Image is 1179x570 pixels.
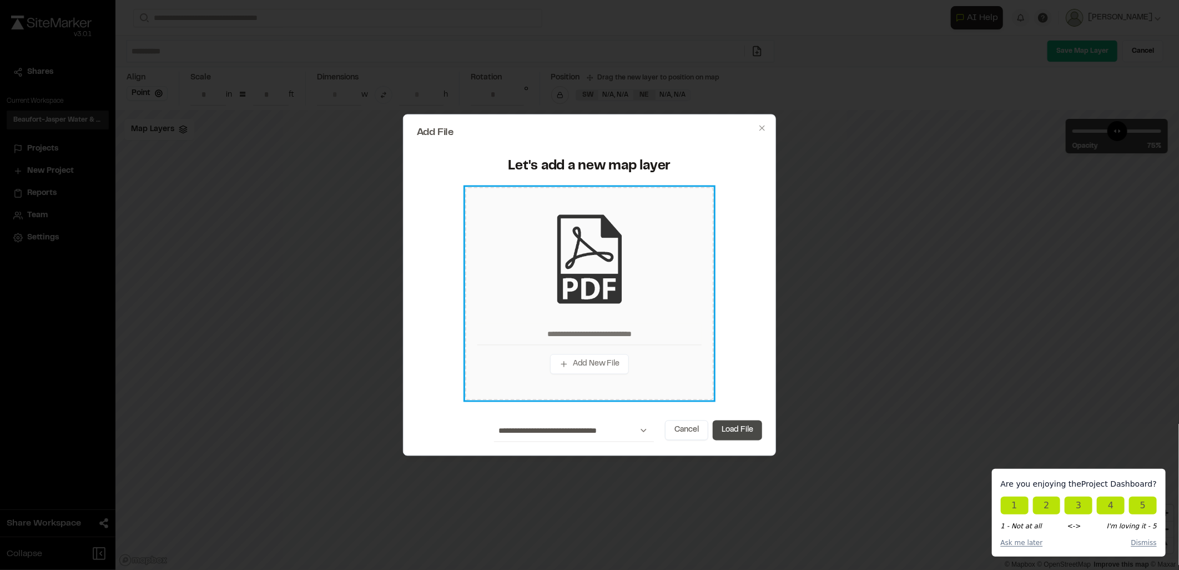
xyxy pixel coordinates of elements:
[545,215,634,304] img: pdf_black_icon.png
[665,420,708,440] button: Cancel
[417,128,762,138] h2: Add File
[550,354,629,374] button: Add New File
[713,420,762,440] button: Load File
[465,187,714,400] div: Add New File
[424,158,755,176] div: Let's add a new map layer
